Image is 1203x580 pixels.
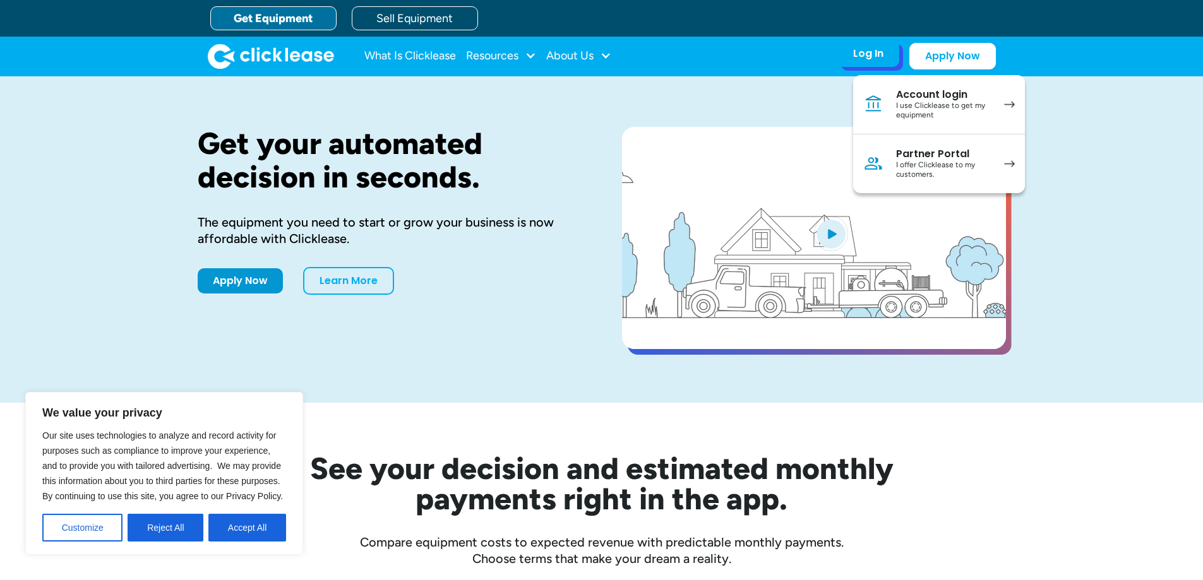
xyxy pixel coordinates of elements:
[466,44,536,69] div: Resources
[210,6,337,30] a: Get Equipment
[198,214,582,247] div: The equipment you need to start or grow your business is now affordable with Clicklease.
[863,94,883,114] img: Bank icon
[128,514,203,542] button: Reject All
[853,47,883,60] div: Log In
[42,405,286,420] p: We value your privacy
[853,75,1025,134] a: Account loginI use Clicklease to get my equipment
[853,75,1025,193] nav: Log In
[896,148,991,160] div: Partner Portal
[896,160,991,180] div: I offer Clicklease to my customers.
[1004,101,1015,108] img: arrow
[208,44,334,69] a: home
[364,44,456,69] a: What Is Clicklease
[208,44,334,69] img: Clicklease logo
[909,43,996,69] a: Apply Now
[622,127,1006,349] a: open lightbox
[198,268,283,293] a: Apply Now
[1004,160,1015,167] img: arrow
[814,216,848,251] img: Blue play button logo on a light blue circular background
[208,514,286,542] button: Accept All
[198,534,1006,567] div: Compare equipment costs to expected revenue with predictable monthly payments. Choose terms that ...
[42,514,123,542] button: Customize
[303,267,394,295] a: Learn More
[352,6,478,30] a: Sell Equipment
[546,44,611,69] div: About Us
[25,392,303,555] div: We value your privacy
[896,88,991,101] div: Account login
[853,134,1025,193] a: Partner PortalI offer Clicklease to my customers.
[248,453,955,514] h2: See your decision and estimated monthly payments right in the app.
[896,101,991,121] div: I use Clicklease to get my equipment
[42,430,283,501] span: Our site uses technologies to analyze and record activity for purposes such as compliance to impr...
[863,153,883,174] img: Person icon
[198,127,582,194] h1: Get your automated decision in seconds.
